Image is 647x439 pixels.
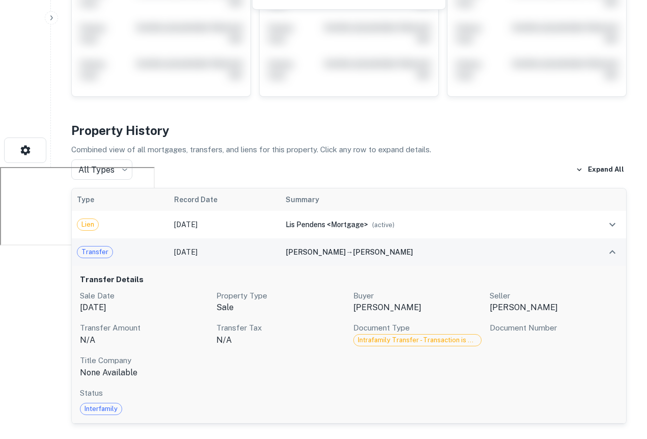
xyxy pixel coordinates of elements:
div: All Types [71,159,132,180]
p: N/A [216,334,345,346]
span: [PERSON_NAME] [286,248,346,256]
p: none available [80,367,208,379]
p: Buyer [353,290,482,302]
span: ( active ) [372,221,395,229]
button: Expand All [573,162,627,177]
h6: Transfer Details [80,274,618,286]
span: Interfamily [80,404,122,414]
p: Title Company [80,354,208,367]
span: Intrafamily Transfer - Transaction is between related parties for any reason & no consideration. [354,335,481,345]
div: → [286,246,563,258]
p: Document Type [353,322,482,334]
th: Type [72,188,169,211]
span: Transfer [77,247,112,257]
td: [DATE] [169,238,281,266]
p: Combined view of all mortgages, transfers, and liens for this property. Click any row to expand d... [71,144,627,156]
p: N/A [80,334,208,346]
h4: Property History [71,121,627,140]
p: [PERSON_NAME] [490,301,618,314]
span: [PERSON_NAME] [353,248,413,256]
p: Status [80,387,618,399]
th: Summary [280,188,568,211]
p: Sale Date [80,290,208,302]
button: expand row [604,243,621,261]
p: [DATE] [80,301,208,314]
div: Code: 40 [353,334,482,346]
p: Document Number [490,322,618,334]
p: [PERSON_NAME] [353,301,482,314]
iframe: Chat Widget [596,358,647,406]
p: Transfer Amount [80,322,208,334]
p: Seller [490,290,618,302]
span: Lien [77,220,98,230]
span: lis pendens <mortgage> [286,221,368,229]
th: Record Date [169,188,281,211]
p: sale [216,301,345,314]
p: Transfer Tax [216,322,345,334]
button: expand row [604,216,621,233]
p: Property Type [216,290,345,302]
td: [DATE] [169,211,281,238]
